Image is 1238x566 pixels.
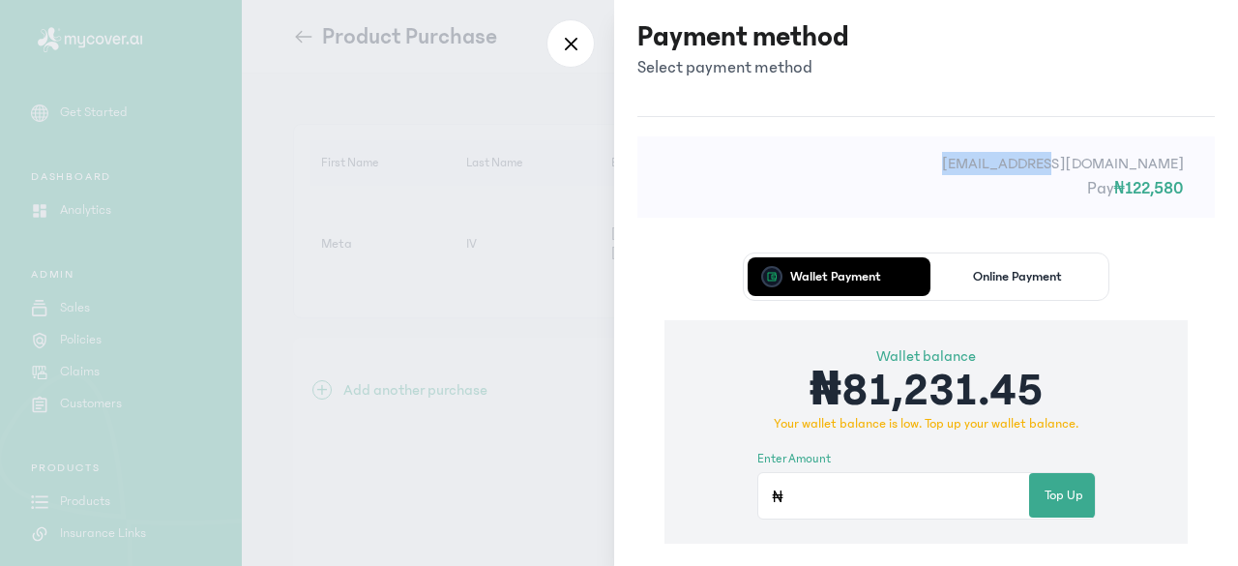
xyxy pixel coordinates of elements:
span: Top Up [1045,486,1083,506]
p: Wallet balance [757,344,1096,368]
label: Enter amount [757,450,831,469]
p: Your wallet balance is low. Top up your wallet balance. [757,414,1096,434]
p: Pay [668,175,1184,202]
button: Online Payment [930,257,1105,296]
p: [EMAIL_ADDRESS][DOMAIN_NAME] [668,152,1184,175]
h3: Payment method [637,19,849,54]
p: Select payment method [637,54,849,81]
p: Wallet Payment [790,270,881,283]
p: ₦81,231.45 [757,368,1096,414]
span: ₦122,580 [1114,179,1184,198]
button: Wallet Payment [748,257,923,296]
p: Online Payment [973,270,1062,283]
button: Top Up [1029,473,1099,518]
